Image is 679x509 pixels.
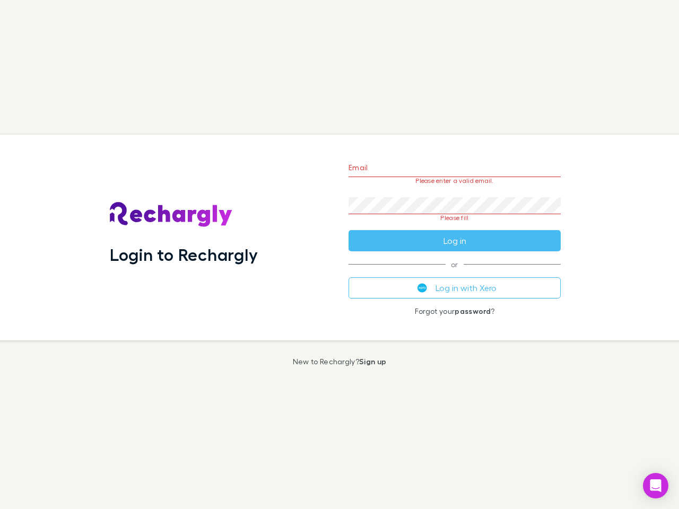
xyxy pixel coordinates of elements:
p: Please fill [349,214,561,222]
button: Log in with Xero [349,277,561,299]
span: or [349,264,561,265]
img: Rechargly's Logo [110,202,233,227]
a: Sign up [359,357,386,366]
p: Please enter a valid email. [349,177,561,185]
button: Log in [349,230,561,251]
a: password [455,306,491,315]
img: Xero's logo [417,283,427,293]
div: Open Intercom Messenger [643,473,668,498]
p: Forgot your ? [349,307,561,315]
p: New to Rechargly? [293,357,387,366]
h1: Login to Rechargly [110,244,258,265]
